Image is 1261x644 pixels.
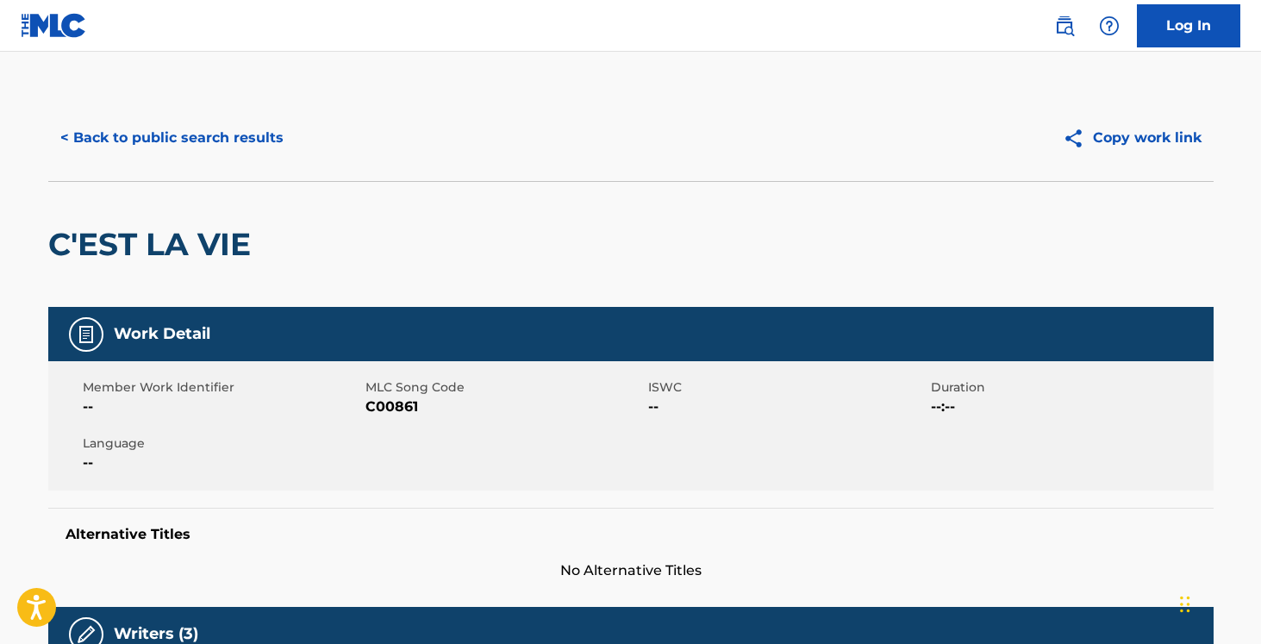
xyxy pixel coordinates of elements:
[1047,9,1082,43] a: Public Search
[365,397,644,417] span: C00861
[83,453,361,473] span: --
[21,13,87,38] img: MLC Logo
[114,624,198,644] h5: Writers (3)
[114,324,210,344] h5: Work Detail
[83,378,361,397] span: Member Work Identifier
[1054,16,1075,36] img: search
[1092,9,1127,43] div: Help
[1137,4,1240,47] a: Log In
[66,526,1196,543] h5: Alternative Titles
[1063,128,1093,149] img: Copy work link
[1175,561,1261,644] div: Widget de chat
[1051,116,1214,159] button: Copy work link
[48,560,1214,581] span: No Alternative Titles
[48,225,259,264] h2: C'EST LA VIE
[648,378,927,397] span: ISWC
[931,397,1209,417] span: --:--
[1175,561,1261,644] iframe: Chat Widget
[83,397,361,417] span: --
[1180,578,1190,630] div: Glisser
[48,116,296,159] button: < Back to public search results
[76,324,97,345] img: Work Detail
[1099,16,1120,36] img: help
[648,397,927,417] span: --
[931,378,1209,397] span: Duration
[365,378,644,397] span: MLC Song Code
[83,435,361,453] span: Language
